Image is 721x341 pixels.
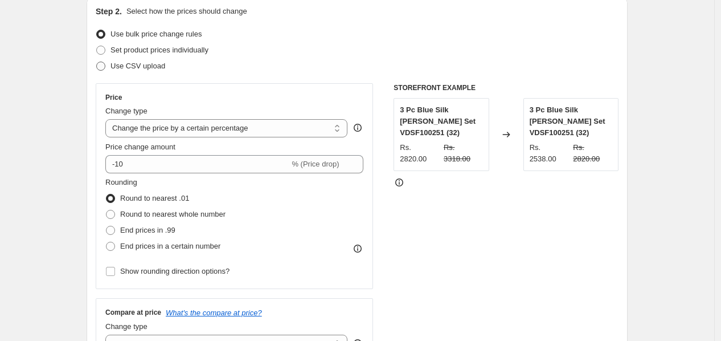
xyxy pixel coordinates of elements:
[110,30,202,38] span: Use bulk price change rules
[573,142,612,165] strike: Rs. 2820.00
[105,308,161,317] h3: Compare at price
[110,62,165,70] span: Use CSV upload
[166,308,262,317] button: What's the compare at price?
[120,226,175,234] span: End prices in .99
[120,210,226,218] span: Round to nearest whole number
[120,267,230,275] span: Show rounding direction options?
[110,46,208,54] span: Set product prices individually
[400,142,439,165] div: Rs. 2820.00
[394,83,618,92] h6: STOREFRONT EXAMPLE
[120,242,220,250] span: End prices in a certain number
[105,93,122,102] h3: Price
[530,142,569,165] div: Rs. 2538.00
[444,142,483,165] strike: Rs. 3318.00
[352,122,363,133] div: help
[105,178,137,186] span: Rounding
[120,194,189,202] span: Round to nearest .01
[105,155,289,173] input: -15
[530,105,605,137] span: 3 Pc Blue Silk [PERSON_NAME] Set VDSF100251 (32)
[400,105,476,137] span: 3 Pc Blue Silk [PERSON_NAME] Set VDSF100251 (32)
[126,6,247,17] p: Select how the prices should change
[105,143,175,151] span: Price change amount
[105,107,148,115] span: Change type
[292,160,339,168] span: % (Price drop)
[105,322,148,331] span: Change type
[96,6,122,17] h2: Step 2.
